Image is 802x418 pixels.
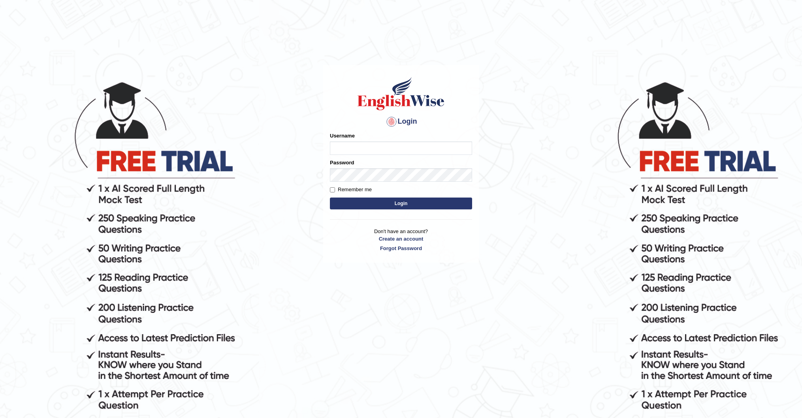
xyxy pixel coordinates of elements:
[330,187,335,192] input: Remember me
[330,115,472,128] h4: Login
[330,245,472,252] a: Forgot Password
[330,198,472,209] button: Login
[330,186,372,194] label: Remember me
[330,235,472,243] a: Create an account
[330,228,472,252] p: Don't have an account?
[356,76,446,111] img: Logo of English Wise sign in for intelligent practice with AI
[330,132,355,139] label: Username
[330,159,354,166] label: Password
